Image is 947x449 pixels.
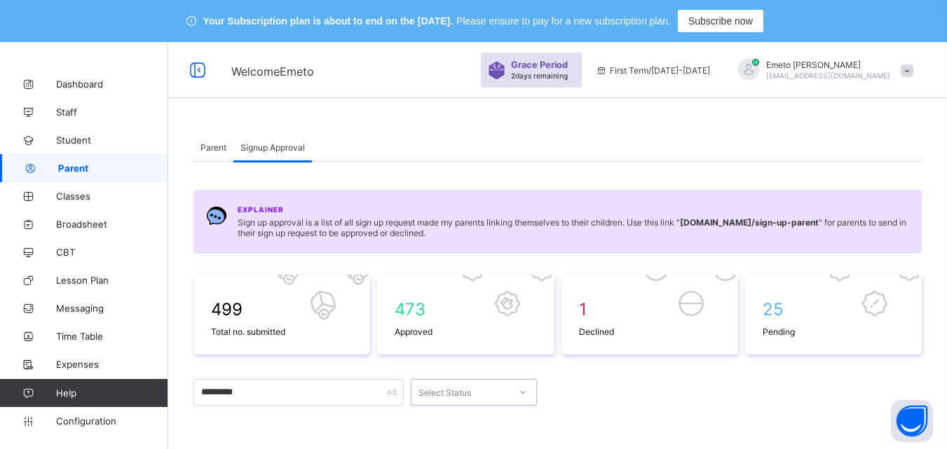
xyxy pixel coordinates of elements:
[688,15,753,27] span: Subscribe now
[56,134,168,146] span: Student
[596,65,710,76] span: session/term information
[211,326,353,337] span: Total no. submitted
[488,62,505,79] img: sticker-purple.71386a28dfed39d6af7621340158ba97.svg
[680,217,819,228] b: [DOMAIN_NAME] /sign-up-parent
[56,275,168,286] span: Lesson Plan
[891,400,933,442] button: Open asap
[238,205,284,214] span: Explainer
[56,219,168,230] span: Broadsheet
[418,379,471,406] div: Select Status
[766,60,890,70] span: Emeto [PERSON_NAME]
[203,15,453,27] span: Your Subscription plan is about to end on the [DATE].
[395,326,536,337] span: Approved
[58,163,168,174] span: Parent
[240,142,305,153] span: Signup Approval
[56,78,168,90] span: Dashboard
[579,299,721,319] span: 1
[200,142,226,153] span: Parent
[56,331,168,342] span: Time Table
[56,191,168,202] span: Classes
[766,71,890,80] span: [EMAIL_ADDRESS][DOMAIN_NAME]
[724,59,920,82] div: EmetoAusten
[395,299,536,319] span: 473
[211,299,353,319] span: 499
[511,60,568,70] span: Grace Period
[763,299,904,319] span: 25
[56,303,168,314] span: Messaging
[56,247,168,258] span: CBT
[56,387,168,399] span: Help
[511,71,568,80] span: 2 days remaining
[238,217,909,238] span: Sign up approval is a list of all sign up request made my parents linking themselves to their chi...
[763,326,904,337] span: Pending
[579,326,721,337] span: Declined
[456,15,671,27] span: Please ensure to pay for a new subscription plan.
[231,64,314,78] span: Welcome Emeto
[206,205,227,226] img: Chat.054c5d80b312491b9f15f6fadeacdca6.svg
[56,359,168,370] span: Expenses
[56,106,168,118] span: Staff
[56,415,168,427] span: Configuration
